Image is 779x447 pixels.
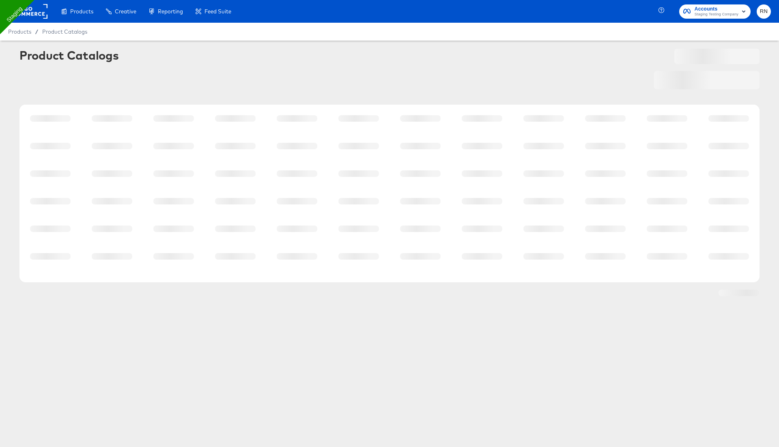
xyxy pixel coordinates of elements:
span: Accounts [695,5,738,13]
span: Staging Testing Company [695,11,738,18]
div: Product Catalogs [19,49,118,62]
span: Reporting [158,8,183,15]
button: RN [757,4,771,19]
span: Feed Suite [204,8,231,15]
span: Products [70,8,93,15]
span: Creative [115,8,136,15]
span: Products [8,28,31,35]
span: / [31,28,42,35]
a: Product Catalogs [42,28,87,35]
span: RN [760,7,768,16]
button: AccountsStaging Testing Company [679,4,751,19]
